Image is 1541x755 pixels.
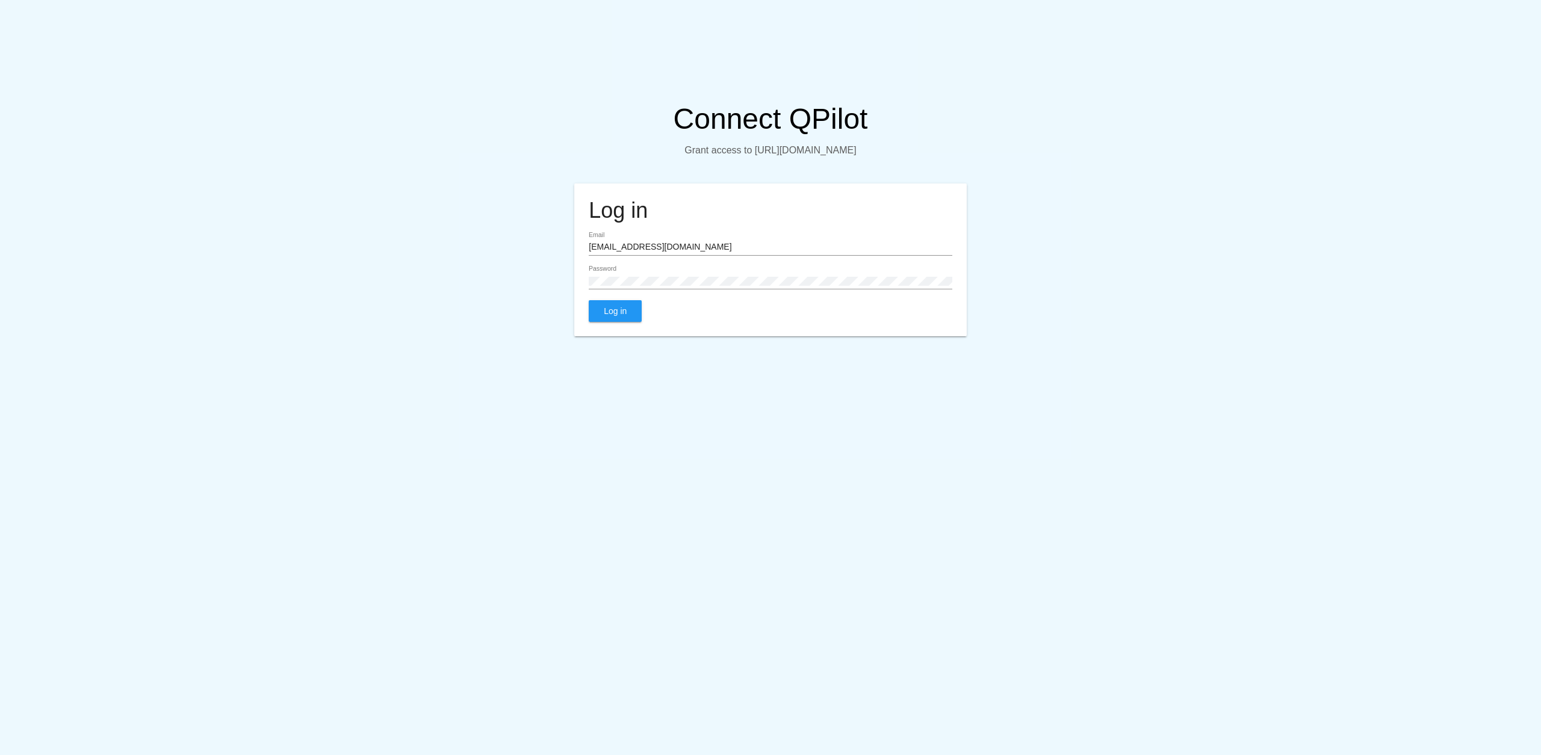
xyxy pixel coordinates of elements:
h2: Log in [589,198,952,223]
input: Email [589,242,952,252]
span: Log in [604,306,627,316]
button: Log in [589,300,642,322]
p: Grant access to [URL][DOMAIN_NAME] [574,145,966,156]
h1: Connect QPilot [574,102,966,135]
